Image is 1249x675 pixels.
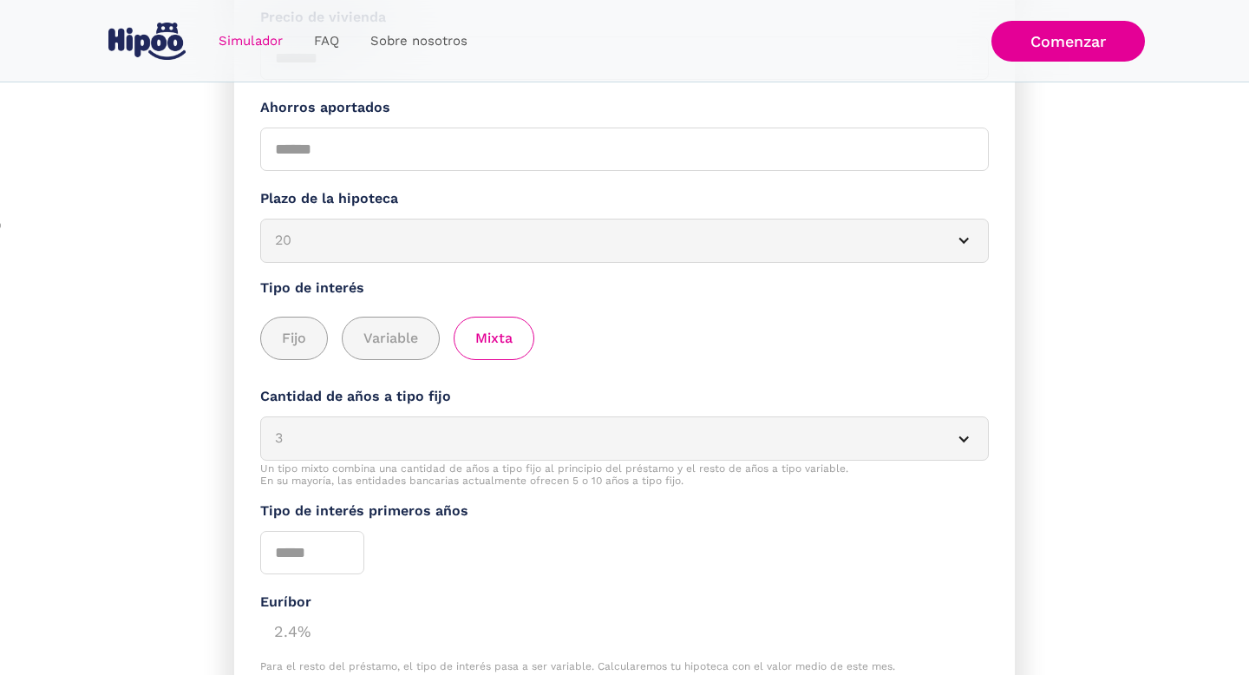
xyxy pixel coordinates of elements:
article: 3 [260,416,989,461]
div: 2.4% [260,613,989,647]
span: Variable [363,328,418,350]
a: Sobre nosotros [355,24,483,58]
label: Plazo de la hipoteca [260,188,989,210]
a: FAQ [298,24,355,58]
label: Tipo de interés [260,278,989,299]
a: home [104,16,189,67]
article: 20 [260,219,989,263]
span: Fijo [282,328,306,350]
div: Para el resto del préstamo, el tipo de interés pasa a ser variable. Calcularemos tu hipoteca con ... [260,660,989,672]
div: 3 [275,428,932,449]
span: Mixta [475,328,513,350]
a: Simulador [203,24,298,58]
div: add_description_here [260,317,989,361]
label: Cantidad de años a tipo fijo [260,386,989,408]
div: Euríbor [260,592,989,613]
a: Comenzar [991,21,1145,62]
div: 20 [275,230,932,252]
label: Ahorros aportados [260,97,989,119]
div: Un tipo mixto combina una cantidad de años a tipo fijo al principio del préstamo y el resto de añ... [260,462,989,488]
label: Tipo de interés primeros años [260,501,989,522]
